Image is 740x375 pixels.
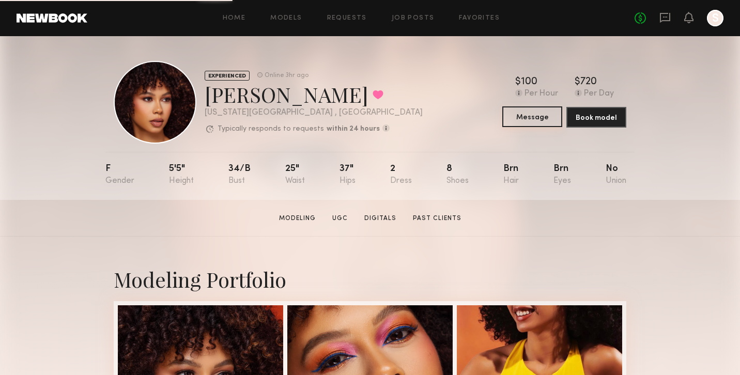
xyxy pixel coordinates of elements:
p: Typically responds to requests [218,126,324,133]
div: No [606,164,626,185]
div: [US_STATE][GEOGRAPHIC_DATA] , [GEOGRAPHIC_DATA] [205,108,423,117]
div: EXPERIENCED [205,71,250,81]
div: 100 [521,77,537,87]
a: Favorites [459,15,500,22]
a: Digitals [360,214,400,223]
div: 37" [340,164,356,185]
div: Modeling Portfolio [114,265,626,293]
a: Home [223,15,246,22]
a: Modeling [275,214,320,223]
div: 8 [446,164,469,185]
div: Brn [503,164,519,185]
button: Message [502,106,562,127]
a: Past Clients [409,214,466,223]
div: [PERSON_NAME] [205,81,423,108]
a: S [707,10,723,26]
div: Online 3hr ago [265,72,309,79]
div: $ [515,77,521,87]
div: 2 [390,164,412,185]
div: 25" [285,164,305,185]
div: 5'5" [169,164,194,185]
a: UGC [328,214,352,223]
a: Requests [327,15,367,22]
div: Per Hour [525,89,558,99]
b: within 24 hours [327,126,380,133]
div: 720 [580,77,597,87]
div: 34/b [228,164,251,185]
div: $ [575,77,580,87]
div: Brn [553,164,571,185]
a: Models [270,15,302,22]
button: Book model [566,107,626,128]
div: Per Day [584,89,614,99]
div: F [105,164,134,185]
a: Job Posts [392,15,435,22]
